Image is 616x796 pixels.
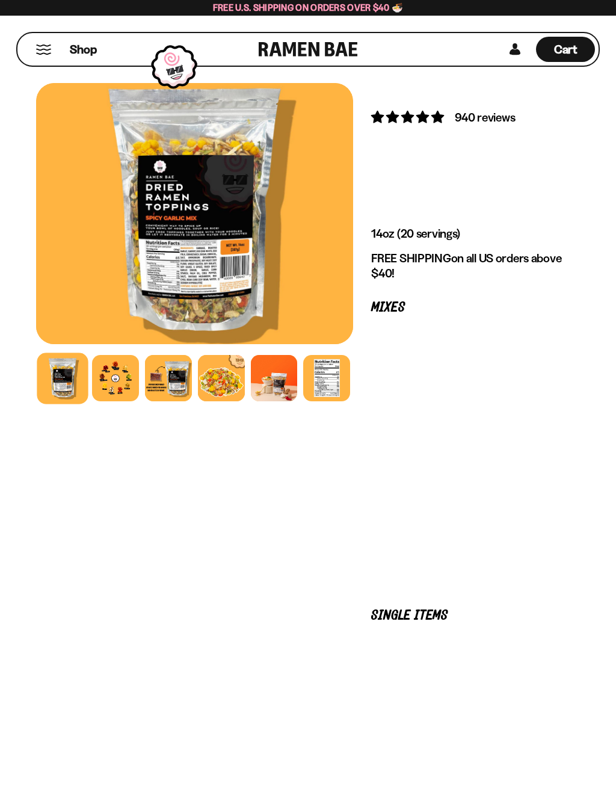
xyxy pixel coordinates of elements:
[455,110,516,125] span: 940 reviews
[371,226,562,241] p: 14oz (20 servings)
[371,302,562,313] p: Mixes
[371,110,446,125] span: 4.75 stars
[70,42,97,58] span: Shop
[371,251,562,281] p: on all US orders above $40!
[371,610,562,622] p: Single Items
[371,251,451,265] strong: FREE SHIPPING
[536,33,595,66] a: Cart
[213,2,404,13] span: Free U.S. Shipping on Orders over $40 🍜
[35,45,52,55] button: Mobile Menu Trigger
[554,42,577,57] span: Cart
[70,37,97,62] a: Shop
